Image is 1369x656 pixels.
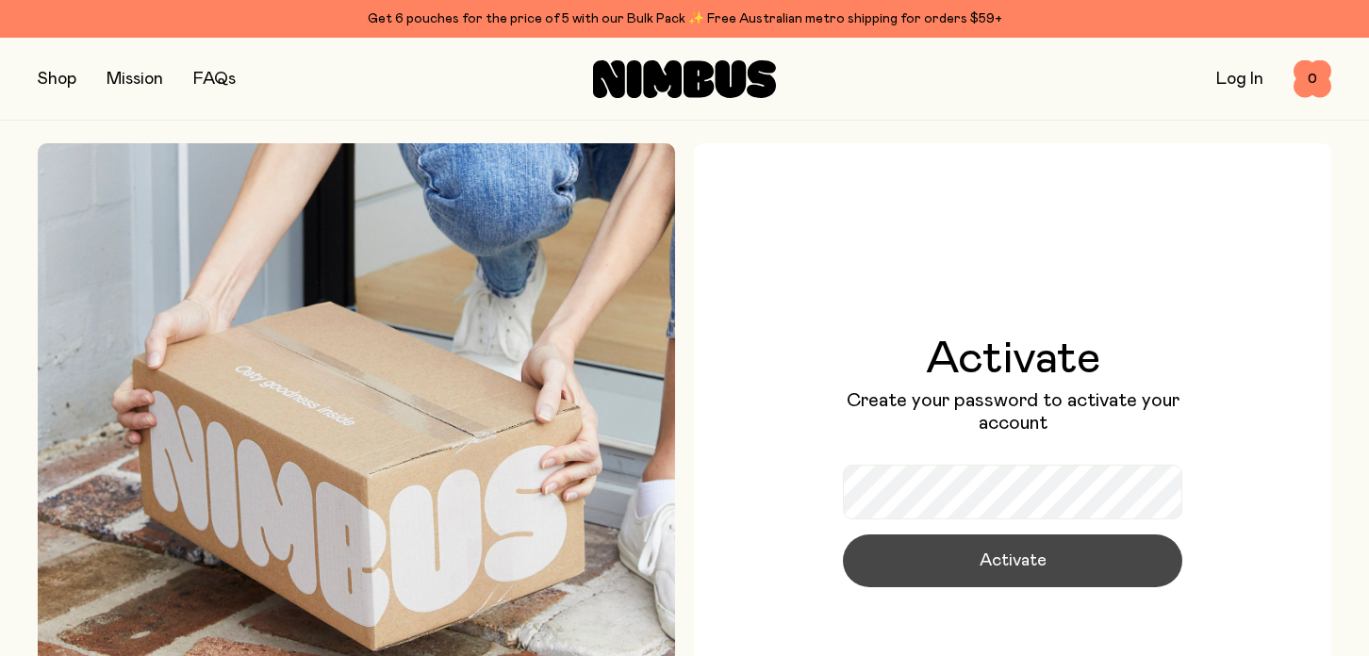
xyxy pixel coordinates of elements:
[1216,71,1263,88] a: Log In
[1294,60,1331,98] button: 0
[193,71,236,88] a: FAQs
[107,71,163,88] a: Mission
[843,336,1182,382] h1: Activate
[843,389,1182,435] p: Create your password to activate your account
[980,548,1047,574] span: Activate
[843,534,1182,587] button: Activate
[38,8,1331,30] div: Get 6 pouches for the price of 5 with our Bulk Pack ✨ Free Australian metro shipping for orders $59+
